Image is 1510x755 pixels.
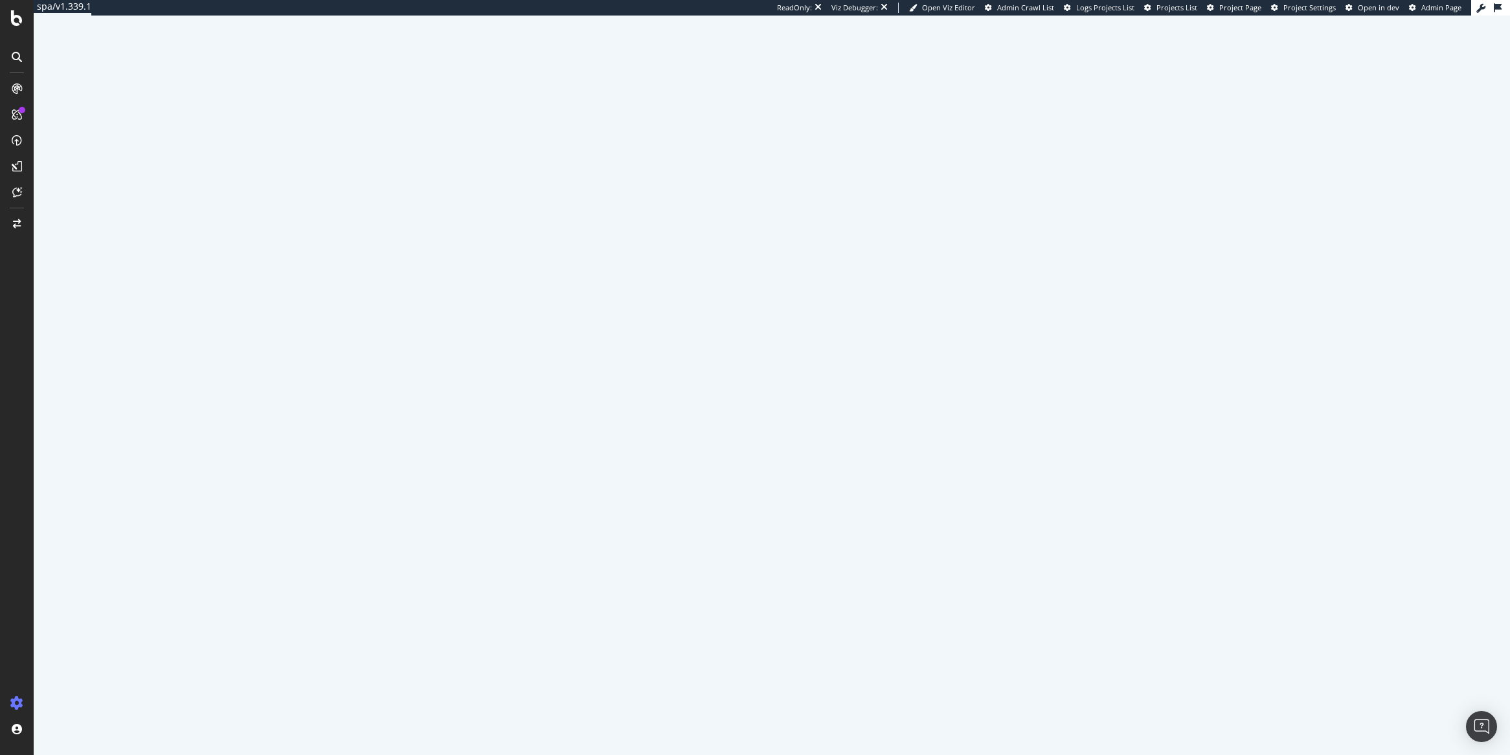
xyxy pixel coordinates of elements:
span: Admin Page [1421,3,1461,12]
a: Admin Crawl List [985,3,1054,13]
span: Project Settings [1283,3,1336,12]
span: Admin Crawl List [997,3,1054,12]
a: Open Viz Editor [909,3,975,13]
span: Open Viz Editor [922,3,975,12]
a: Projects List [1144,3,1197,13]
div: Viz Debugger: [831,3,878,13]
span: Open in dev [1358,3,1399,12]
a: Logs Projects List [1064,3,1134,13]
a: Admin Page [1409,3,1461,13]
a: Open in dev [1346,3,1399,13]
a: Project Settings [1271,3,1336,13]
div: ReadOnly: [777,3,812,13]
a: Project Page [1207,3,1261,13]
span: Project Page [1219,3,1261,12]
span: Logs Projects List [1076,3,1134,12]
span: Projects List [1156,3,1197,12]
div: Open Intercom Messenger [1466,711,1497,742]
